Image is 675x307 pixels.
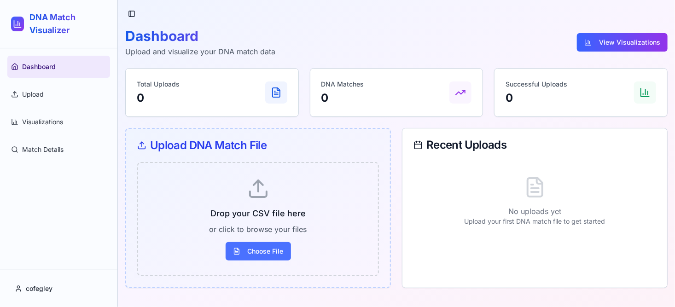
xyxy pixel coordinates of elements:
[7,111,110,133] a: Visualizations
[413,206,656,217] p: No uploads yet
[29,11,106,37] h1: DNA Match Visualizer
[22,145,64,154] span: Match Details
[26,284,52,293] span: cofegley
[7,56,110,78] a: Dashboard
[7,139,110,161] a: Match Details
[125,46,275,57] p: Upload and visualize your DNA match data
[153,207,363,220] h3: Drop your CSV file here
[577,33,668,52] button: View Visualizations
[153,224,363,235] p: or click to browse your files
[506,91,567,105] p: 0
[321,91,364,105] p: 0
[321,80,364,89] p: DNA Matches
[7,83,110,105] a: Upload
[413,139,656,151] div: Recent Uploads
[7,278,110,300] button: cofegley
[22,90,44,99] span: Upload
[22,117,63,127] span: Visualizations
[413,217,656,226] p: Upload your first DNA match file to get started
[226,242,291,261] span: Choose File
[22,62,56,71] span: Dashboard
[137,91,180,105] p: 0
[506,80,567,89] p: Successful Uploads
[125,28,275,44] h1: Dashboard
[137,140,379,151] div: Upload DNA Match File
[137,80,180,89] p: Total Uploads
